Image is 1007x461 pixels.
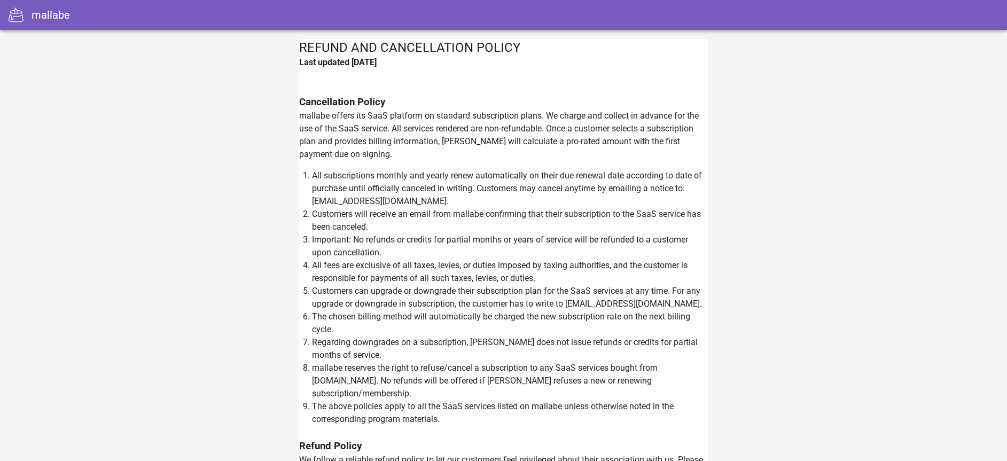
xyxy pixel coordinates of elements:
[299,95,708,110] h3: Cancellation Policy
[299,439,708,454] h3: Refund Policy
[312,362,708,400] li: mallabe reserves the right to refuse/cancel a subscription to any SaaS services bought from [DOMA...
[312,169,708,208] li: All subscriptions monthly and yearly renew automatically on their due renewal date according to d...
[312,285,708,310] li: Customers can upgrade or downgrade their subscription plan for the SaaS services at any time. For...
[299,39,708,56] div: REFUND AND CANCELLATION POLICY
[312,233,708,259] li: Important: No refunds or credits for partial months or years of service will be refunded to a cus...
[312,400,708,426] li: The above policies apply to all the SaaS services listed on mallabe unless otherwise noted in the...
[312,336,708,362] li: Regarding downgrades on a subscription, [PERSON_NAME] does not issue refunds or credits for parti...
[312,259,708,285] li: All fees are exclusive of all taxes, levies, or duties imposed by taxing authorities, and the cus...
[299,110,708,161] p: mallabe offers its SaaS platform on standard subscription plans. We charge and collect in advance...
[312,310,708,336] li: The chosen billing method will automatically be charged the new subscription rate on the next bil...
[32,7,70,23] div: mallabe
[312,208,708,233] li: Customers will receive an email from mallabe confirming that their subscription to the SaaS servi...
[299,57,377,67] strong: Last updated [DATE]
